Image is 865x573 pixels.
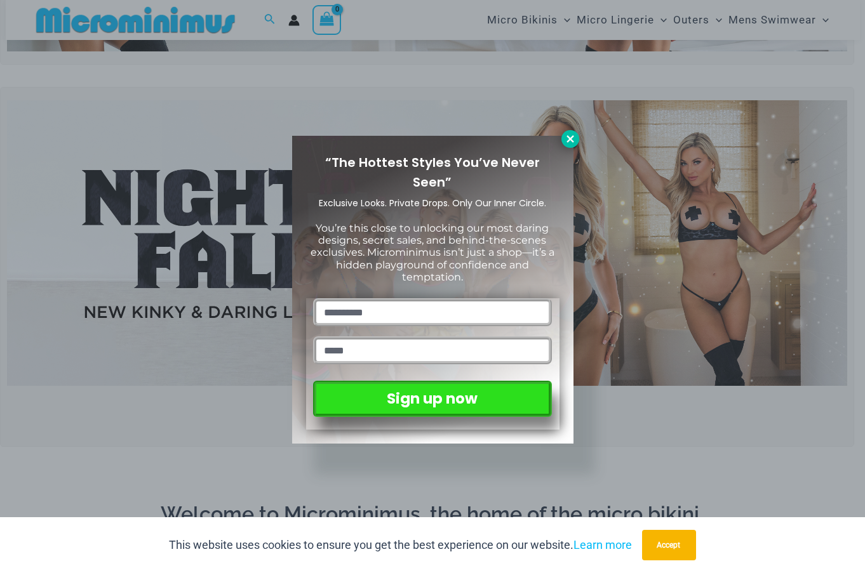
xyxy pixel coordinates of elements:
button: Sign up now [313,381,551,417]
p: This website uses cookies to ensure you get the best experience on our website. [170,536,633,555]
span: Exclusive Looks. Private Drops. Only Our Inner Circle. [319,197,546,209]
button: Accept [642,530,696,560]
span: “The Hottest Styles You’ve Never Seen” [325,154,540,191]
button: Close [561,130,579,148]
span: You’re this close to unlocking our most daring designs, secret sales, and behind-the-scenes exclu... [311,222,554,283]
a: Learn more [574,538,633,551]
